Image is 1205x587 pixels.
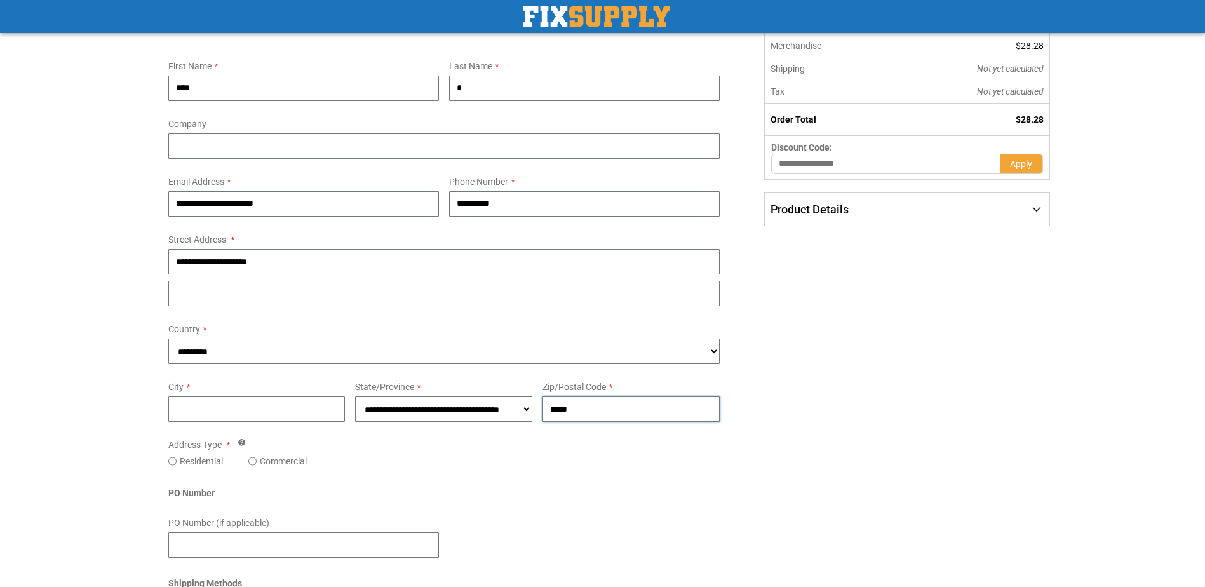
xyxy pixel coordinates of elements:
span: Phone Number [449,177,508,187]
span: State/Province [355,382,414,392]
div: PO Number [168,487,720,506]
span: Email Address [168,177,224,187]
span: $28.28 [1016,41,1044,51]
span: Product Details [771,203,849,216]
label: Commercial [260,455,307,468]
label: Residential [180,455,223,468]
span: Address Type [168,440,222,450]
span: City [168,382,184,392]
a: store logo [523,6,670,27]
strong: Order Total [771,114,816,125]
button: Apply [1000,154,1043,174]
span: Not yet calculated [977,86,1044,97]
span: Zip/Postal Code [542,382,606,392]
span: First Name [168,61,212,71]
th: Merchandise [765,34,891,57]
th: Tax [765,80,891,104]
span: Country [168,324,200,334]
span: Discount Code: [771,142,832,152]
span: $28.28 [1016,114,1044,125]
span: Not yet calculated [977,64,1044,74]
span: Last Name [449,61,492,71]
span: Street Address [168,234,226,245]
span: Shipping [771,64,805,74]
span: Company [168,119,206,129]
img: Fix Industrial Supply [523,6,670,27]
span: PO Number (if applicable) [168,518,269,528]
span: Apply [1010,159,1032,169]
